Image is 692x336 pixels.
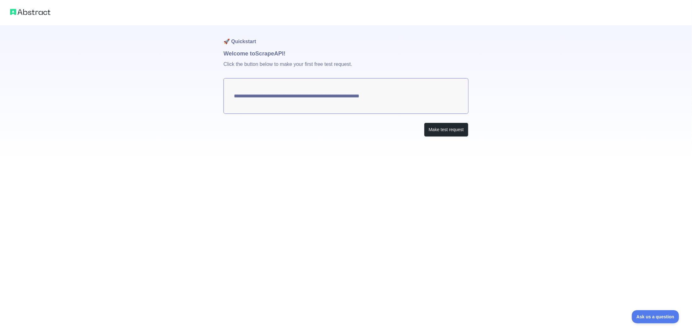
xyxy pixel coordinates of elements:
img: Abstract logo [10,8,50,16]
button: Make test request [424,123,468,137]
h1: 🚀 Quickstart [224,25,468,49]
h1: Welcome to Scrape API! [224,49,468,58]
iframe: Toggle Customer Support [632,310,679,323]
p: Click the button below to make your first free test request. [224,58,468,78]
